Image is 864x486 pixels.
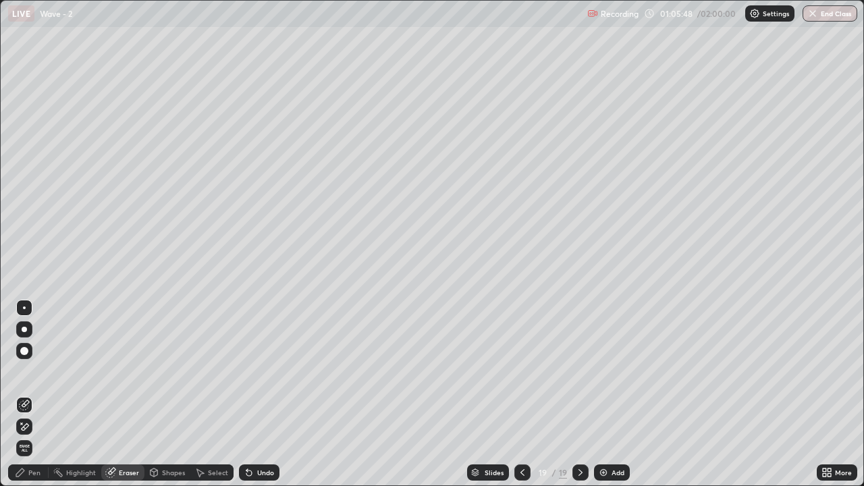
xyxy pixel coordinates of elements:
div: 19 [559,466,567,479]
div: More [835,469,852,476]
p: Settings [763,10,789,17]
div: Highlight [66,469,96,476]
div: Undo [257,469,274,476]
div: 19 [536,468,549,477]
div: Eraser [119,469,139,476]
div: Shapes [162,469,185,476]
div: Add [612,469,624,476]
img: class-settings-icons [749,8,760,19]
p: Wave - 2 [40,8,72,19]
span: Erase all [17,444,32,452]
img: end-class-cross [807,8,818,19]
div: / [552,468,556,477]
div: Slides [485,469,504,476]
p: Recording [601,9,639,19]
img: add-slide-button [598,467,609,478]
p: LIVE [12,8,30,19]
div: Pen [28,469,40,476]
button: End Class [803,5,857,22]
div: Select [208,469,228,476]
img: recording.375f2c34.svg [587,8,598,19]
